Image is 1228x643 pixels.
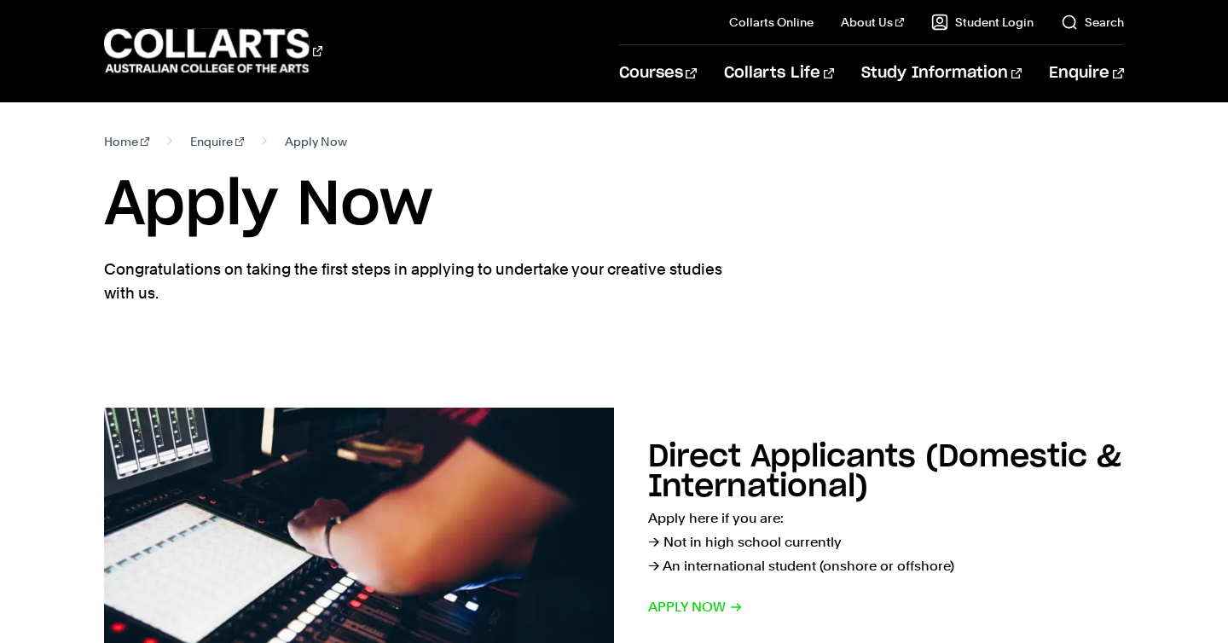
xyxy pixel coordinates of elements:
a: Study Information [861,45,1022,101]
p: Apply here if you are: → Not in high school currently → An international student (onshore or offs... [648,507,1124,578]
a: Enquire [190,130,244,154]
div: Go to homepage [104,26,322,75]
h1: Apply Now [104,167,1123,244]
a: Student Login [931,14,1034,31]
span: Apply now [648,595,743,619]
p: Congratulations on taking the first steps in applying to undertake your creative studies with us. [104,258,727,305]
a: Courses [619,45,697,101]
a: Search [1061,14,1124,31]
a: About Us [841,14,904,31]
a: Collarts Life [724,45,834,101]
a: Enquire [1049,45,1123,101]
span: Apply Now [285,130,347,154]
h2: Direct Applicants (Domestic & International) [648,442,1121,502]
a: Home [104,130,149,154]
a: Collarts Online [729,14,814,31]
